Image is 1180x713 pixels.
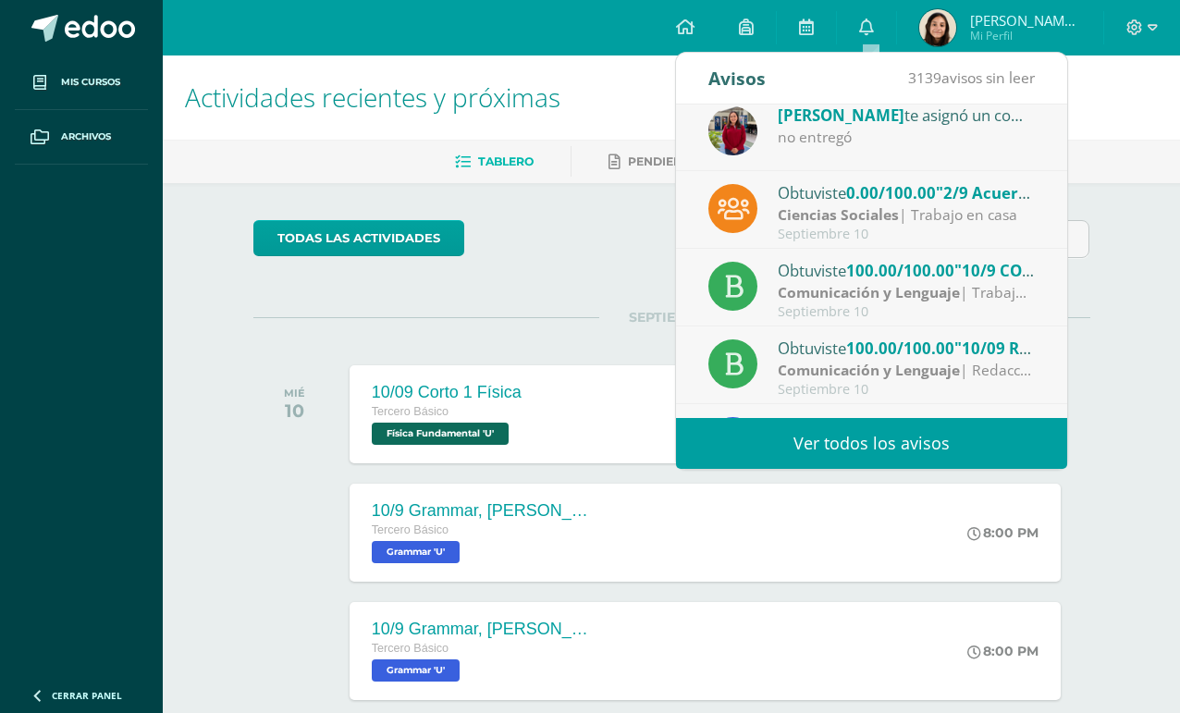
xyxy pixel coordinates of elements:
[778,103,1035,127] div: te asignó un comentario en '2/9 Acuerdo 5' para 'Ciencias Sociales'
[778,204,899,225] strong: Ciencias Sociales
[372,501,594,521] div: 10/9 Grammar, [PERSON_NAME] platform, Unit 30 pretest
[967,643,1039,659] div: 8:00 PM
[778,360,1035,381] div: | Redacción
[628,154,786,168] span: Pendientes de entrega
[919,9,956,46] img: 2387bd9846f66142990f689055da7dd1.png
[372,405,449,418] span: Tercero Básico
[778,204,1035,226] div: | Trabajo en casa
[15,110,148,165] a: Archivos
[778,227,1035,242] div: Septiembre 10
[970,11,1081,30] span: [PERSON_NAME] [PERSON_NAME]
[708,53,766,104] div: Avisos
[608,147,786,177] a: Pendientes de entrega
[936,182,1058,203] span: "2/9 Acuerdo 5"
[15,55,148,110] a: Mis cursos
[967,524,1039,541] div: 8:00 PM
[846,260,954,281] span: 100.00/100.00
[599,309,744,326] span: SEPTIEMBRE
[708,106,757,155] img: e1f0730b59be0d440f55fb027c9eff26.png
[778,282,960,302] strong: Comunicación y Lenguaje
[372,620,594,639] div: 10/9 Grammar, [PERSON_NAME] Platform, Unit 30 Grammar in context reading comprehension
[970,28,1081,43] span: Mi Perfil
[778,104,904,126] span: [PERSON_NAME]
[372,642,449,655] span: Tercero Básico
[908,68,941,88] span: 3139
[846,415,954,436] span: 100.00/100.00
[372,659,460,682] span: Grammar 'U'
[778,258,1035,282] div: Obtuviste en
[455,147,534,177] a: Tablero
[61,75,120,90] span: Mis cursos
[61,129,111,144] span: Archivos
[846,182,936,203] span: 0.00/100.00
[478,154,534,168] span: Tablero
[253,220,464,256] a: todas las Actividades
[778,336,1035,360] div: Obtuviste en
[778,413,1035,437] div: Obtuviste en
[778,282,1035,303] div: | Trabajo en clase
[778,360,960,380] strong: Comunicación y Lenguaje
[372,541,460,563] span: Grammar 'U'
[778,127,1035,148] div: no entregó
[778,382,1035,398] div: Septiembre 10
[846,338,954,359] span: 100.00/100.00
[284,400,305,422] div: 10
[284,387,305,400] div: MIÉ
[52,689,122,702] span: Cerrar panel
[676,418,1067,469] a: Ver todos los avisos
[372,423,509,445] span: Física Fundamental 'U'
[185,80,560,115] span: Actividades recientes y próximas
[372,383,522,402] div: 10/09 Corto 1 Física
[778,304,1035,320] div: Septiembre 10
[372,523,449,536] span: Tercero Básico
[778,180,1035,204] div: Obtuviste en
[908,68,1035,88] span: avisos sin leer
